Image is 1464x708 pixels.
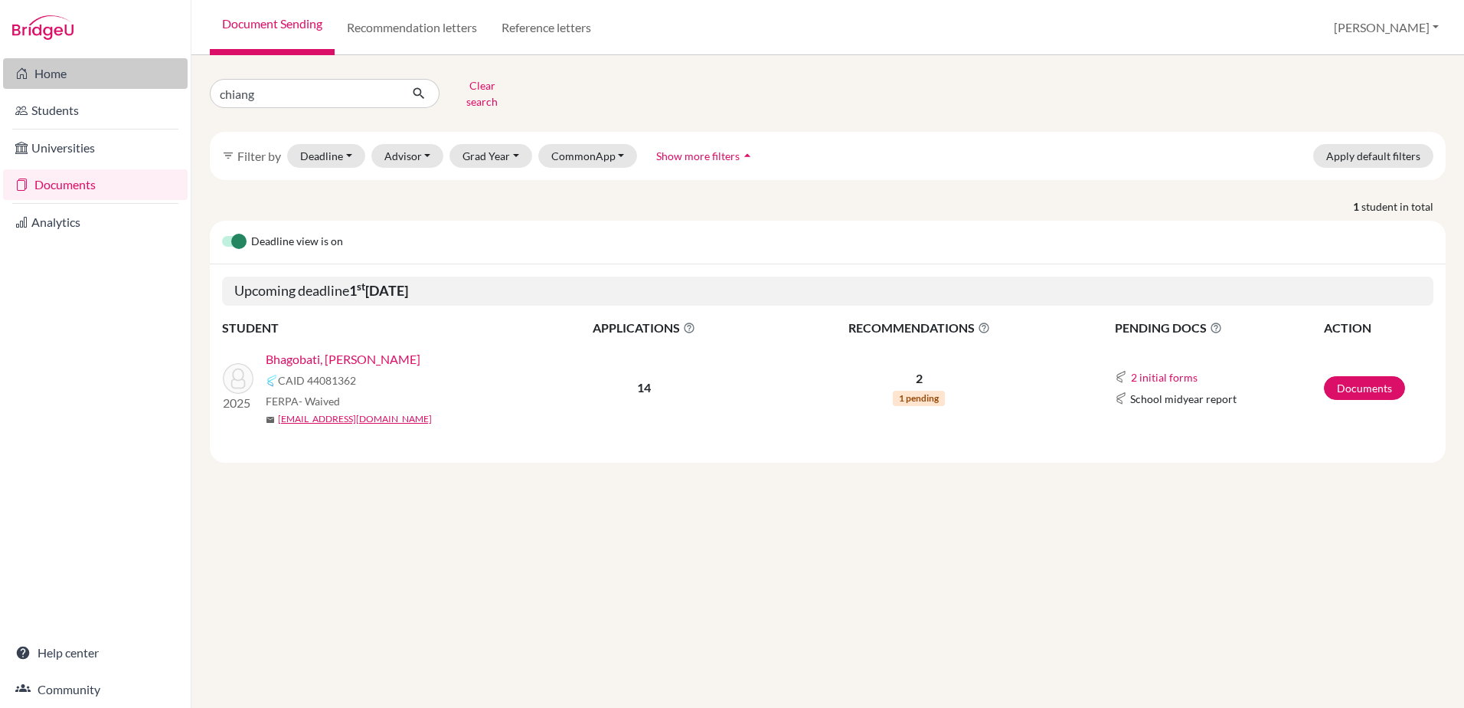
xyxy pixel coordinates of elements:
button: Apply default filters [1313,144,1433,168]
span: mail [266,415,275,424]
button: Grad Year [449,144,532,168]
a: Community [3,674,188,705]
span: APPLICATIONS [529,319,759,337]
a: Documents [1324,376,1405,400]
a: Help center [3,638,188,668]
img: Bridge-U [12,15,74,40]
img: Bhagobati, Henry [223,363,253,394]
span: student in total [1361,198,1446,215]
button: Advisor [371,144,444,168]
a: Analytics [3,207,188,238]
button: Show more filtersarrow_drop_up [643,144,768,168]
button: [PERSON_NAME] [1327,13,1446,42]
span: Deadline view is on [251,233,343,251]
span: CAID 44081362 [278,372,356,388]
a: Students [3,95,188,126]
h5: Upcoming deadline [222,277,1433,306]
a: Bhagobati, [PERSON_NAME] [266,350,420,369]
span: RECOMMENDATIONS [760,319,1077,337]
span: FERPA [266,393,340,409]
p: 2025 [223,394,253,412]
b: 14 [637,380,651,395]
img: Common App logo [1115,392,1127,405]
span: Show more filters [656,149,740,162]
a: Documents [3,169,188,200]
b: 1 [DATE] [349,282,408,299]
button: Clear search [440,74,524,113]
a: Home [3,58,188,89]
img: Common App logo [266,375,278,387]
i: arrow_drop_up [740,148,755,163]
span: 1 pending [893,391,945,406]
input: Find student by name... [210,79,400,108]
sup: st [357,280,365,293]
button: CommonApp [538,144,638,168]
th: ACTION [1323,318,1433,338]
i: filter_list [222,149,234,162]
strong: 1 [1353,198,1361,215]
a: [EMAIL_ADDRESS][DOMAIN_NAME] [278,412,432,426]
img: Common App logo [1115,371,1127,383]
span: Filter by [237,149,281,163]
span: - Waived [299,395,340,408]
p: 2 [760,369,1077,388]
a: Universities [3,133,188,163]
button: Deadline [287,144,365,168]
span: School midyear report [1130,391,1237,407]
th: STUDENT [222,318,528,338]
span: PENDING DOCS [1115,319,1322,337]
button: 2 initial forms [1130,369,1198,386]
